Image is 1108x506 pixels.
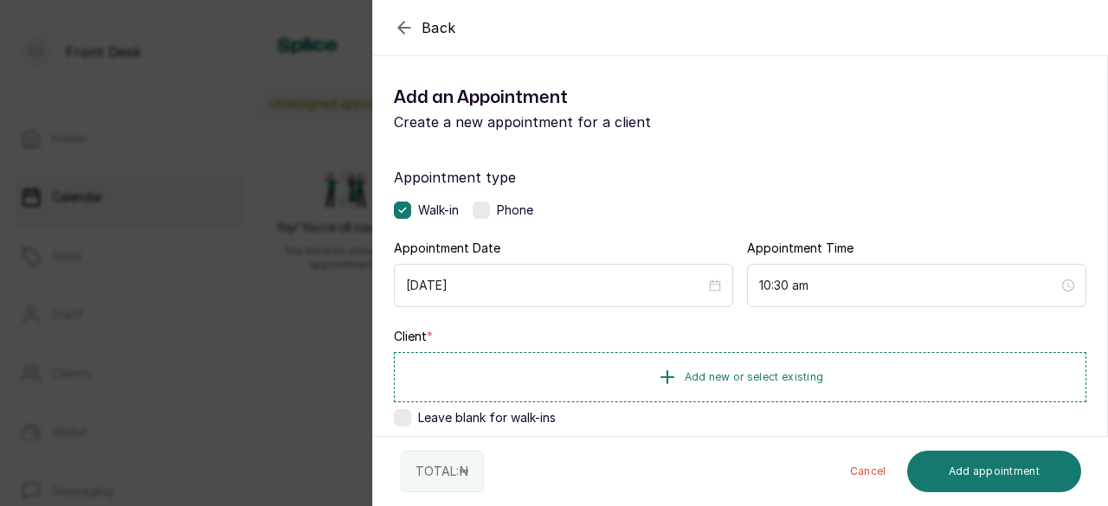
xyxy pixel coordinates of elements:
[907,451,1082,492] button: Add appointment
[747,240,854,257] label: Appointment Time
[422,17,456,38] span: Back
[406,276,705,295] input: Select date
[418,202,459,219] span: Walk-in
[394,240,500,257] label: Appointment Date
[394,17,456,38] button: Back
[418,409,556,426] span: Leave blank for walk-ins
[415,463,469,480] p: TOTAL: ₦
[394,112,740,132] p: Create a new appointment for a client
[759,276,1059,295] input: Select time
[394,352,1086,402] button: Add new or select existing
[497,202,533,219] span: Phone
[394,84,740,112] h1: Add an Appointment
[394,167,1086,188] label: Appointment type
[685,370,824,384] span: Add new or select existing
[394,328,433,345] label: Client
[836,451,900,492] button: Cancel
